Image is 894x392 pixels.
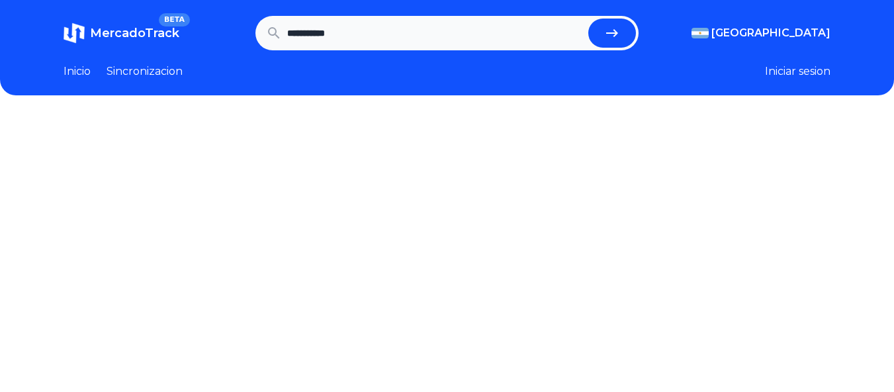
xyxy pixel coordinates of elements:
a: Inicio [64,64,91,79]
button: [GEOGRAPHIC_DATA] [692,25,830,41]
span: BETA [159,13,190,26]
button: Iniciar sesion [765,64,830,79]
a: Sincronizacion [107,64,183,79]
img: Argentina [692,28,709,38]
img: MercadoTrack [64,23,85,44]
span: [GEOGRAPHIC_DATA] [711,25,830,41]
span: MercadoTrack [90,26,179,40]
a: MercadoTrackBETA [64,23,179,44]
